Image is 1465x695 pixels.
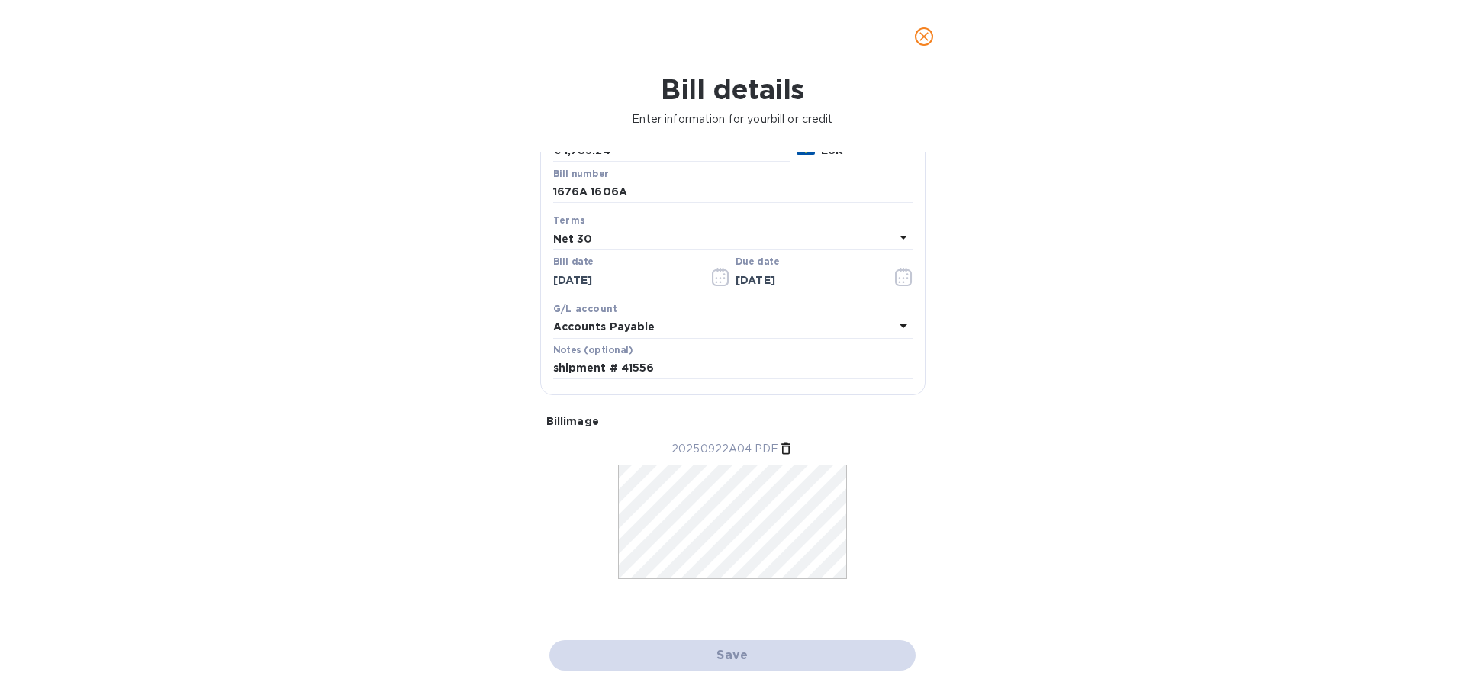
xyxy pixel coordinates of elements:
[553,181,913,204] input: Enter bill number
[553,214,586,226] b: Terms
[906,18,942,55] button: close
[546,413,919,429] p: Bill image
[736,258,779,267] label: Due date
[553,357,913,380] input: Enter notes
[553,346,633,355] label: Notes (optional)
[671,441,778,457] p: 20250922A04.PDF
[553,169,608,179] label: Bill number
[553,269,697,291] input: Select date
[12,111,1453,127] p: Enter information for your bill or credit
[553,258,594,267] label: Bill date
[12,73,1453,105] h1: Bill details
[553,320,655,333] b: Accounts Payable
[553,233,593,245] b: Net 30
[736,269,880,291] input: Due date
[553,303,618,314] b: G/L account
